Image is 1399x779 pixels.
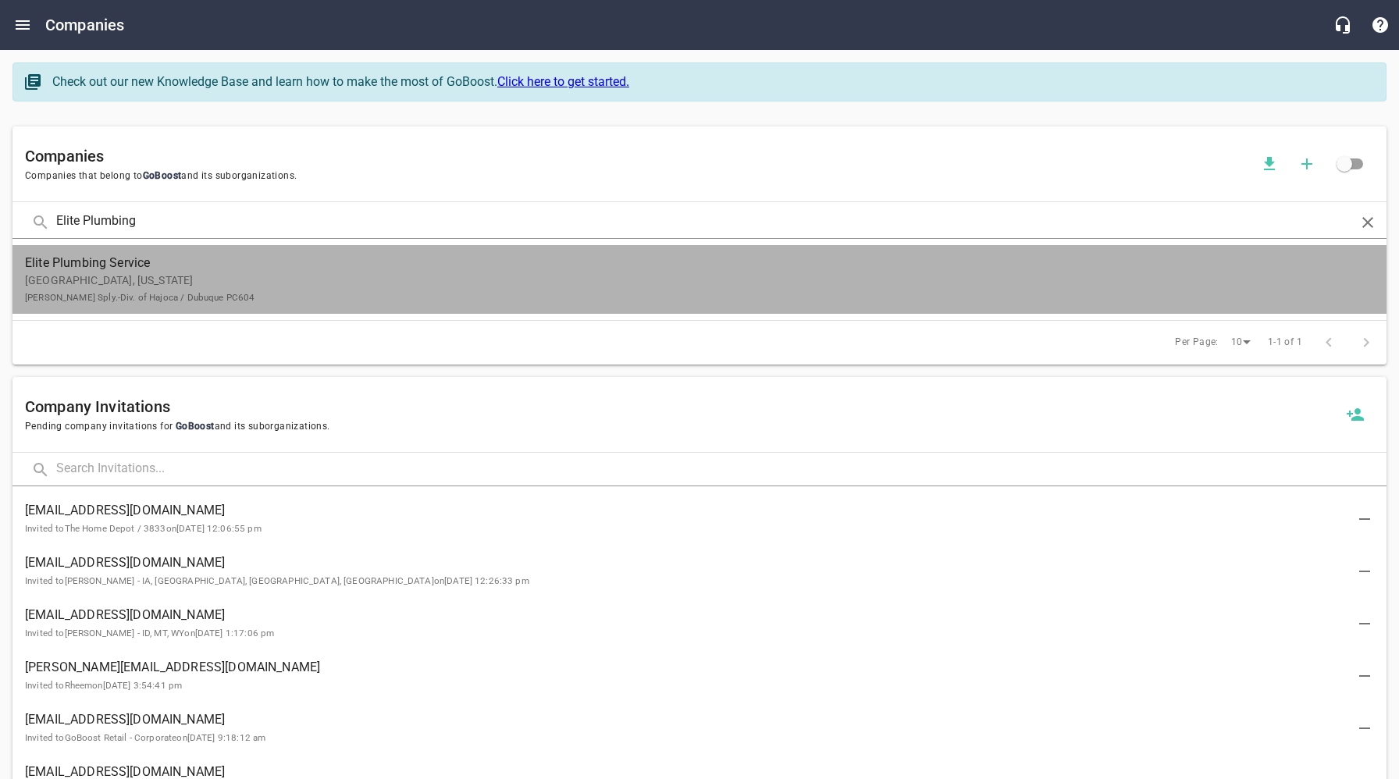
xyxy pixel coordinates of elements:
button: Live Chat [1324,6,1362,44]
h6: Companies [45,12,124,37]
small: Invited to GoBoost Retail - Corporate on [DATE] 9:18:12 am [25,732,265,743]
span: [EMAIL_ADDRESS][DOMAIN_NAME] [25,606,1349,624]
button: Delete Invitation [1346,553,1383,590]
button: Support Portal [1362,6,1399,44]
button: Open drawer [4,6,41,44]
button: Delete Invitation [1346,500,1383,538]
span: Click to view all companies [1326,145,1363,183]
span: [EMAIL_ADDRESS][DOMAIN_NAME] [25,710,1349,729]
a: Elite Plumbing Service[GEOGRAPHIC_DATA], [US_STATE][PERSON_NAME] Sply.-Div. of Hajoca / Dubuque P... [12,245,1387,314]
button: Download companies [1251,145,1288,183]
h6: Company Invitations [25,394,1337,419]
span: Pending company invitations for and its suborganizations. [25,419,1337,435]
button: Delete Invitation [1346,657,1383,695]
a: Click here to get started. [497,74,629,89]
span: Elite Plumbing Service [25,254,1349,272]
small: Invited to Rheem on [DATE] 3:54:41 pm [25,680,182,691]
span: Per Page: [1175,335,1219,350]
span: GoBoost [143,170,182,181]
span: Companies that belong to and its suborganizations. [25,169,1251,184]
span: [EMAIL_ADDRESS][DOMAIN_NAME] [25,553,1349,572]
span: [PERSON_NAME][EMAIL_ADDRESS][DOMAIN_NAME] [25,658,1349,677]
h6: Companies [25,144,1251,169]
button: Invite a new company [1337,396,1374,433]
input: Search Companies... [56,205,1343,239]
small: Invited to The Home Depot / 3833 on [DATE] 12:06:55 pm [25,523,262,534]
span: 1-1 of 1 [1268,335,1302,350]
small: Invited to [PERSON_NAME] - ID, MT, WY on [DATE] 1:17:06 pm [25,628,274,638]
input: Search Invitations... [56,453,1387,486]
button: Delete Invitation [1346,605,1383,642]
button: Delete Invitation [1346,710,1383,747]
small: Invited to [PERSON_NAME] - IA, [GEOGRAPHIC_DATA], [GEOGRAPHIC_DATA], [GEOGRAPHIC_DATA] on [DATE] ... [25,575,529,586]
div: 10 [1225,332,1256,353]
small: [PERSON_NAME] Sply.-Div. of Hajoca / Dubuque PC604 [25,292,255,303]
p: [GEOGRAPHIC_DATA], [US_STATE] [25,272,1349,305]
span: [EMAIL_ADDRESS][DOMAIN_NAME] [25,501,1349,520]
div: Check out our new Knowledge Base and learn how to make the most of GoBoost. [52,73,1370,91]
span: GoBoost [173,421,214,432]
button: Add a new company [1288,145,1326,183]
